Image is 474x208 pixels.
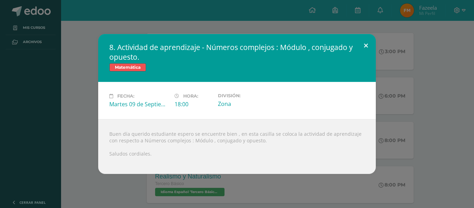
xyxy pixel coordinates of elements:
[109,63,146,72] span: Matemática
[218,93,278,98] label: División:
[109,42,365,62] h2: 8. Actividad de aprendizaje - Números complejos : Módulo , conjugado y opuesto.
[183,93,198,99] span: Hora:
[175,100,212,108] div: 18:00
[109,100,169,108] div: Martes 09 de Septiembre
[98,119,376,174] div: Buen día querido estudiante espero se encuentre bien , en esta casilla se coloca la actividad de ...
[356,34,376,58] button: Close (Esc)
[218,100,278,108] div: Zona
[117,93,134,99] span: Fecha:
